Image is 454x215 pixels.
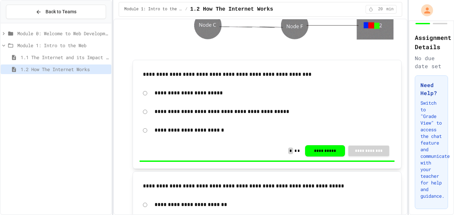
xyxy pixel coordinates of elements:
[21,66,109,73] span: 1.2 How The Internet Works
[420,81,442,97] h3: Need Help?
[387,7,394,12] span: min
[415,33,448,52] h2: Assignment Details
[415,54,448,70] div: No due date set
[46,8,76,15] span: Back to Teams
[124,7,182,12] span: Module 1: Intro to the Web
[190,5,273,13] span: 1.2 How The Internet Works
[21,54,109,61] span: 1.1 The Internet and its Impact on Society
[375,7,386,12] span: 20
[17,30,109,37] span: Module 0: Welcome to Web Development
[17,42,109,49] span: Module 1: Intro to the Web
[185,7,187,12] span: /
[414,3,435,18] div: My Account
[420,100,442,199] p: Switch to "Grade View" to access the chat feature and communicate with your teacher for help and ...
